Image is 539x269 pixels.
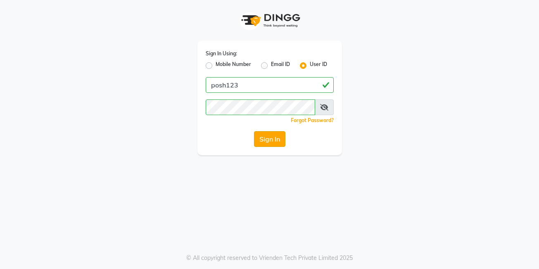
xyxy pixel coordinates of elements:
a: Forgot Password? [291,117,334,123]
label: User ID [310,61,327,71]
label: Email ID [271,61,290,71]
img: logo1.svg [237,8,303,33]
input: Username [206,99,315,115]
input: Username [206,77,334,93]
label: Sign In Using: [206,50,237,57]
button: Sign In [254,131,285,147]
label: Mobile Number [216,61,251,71]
